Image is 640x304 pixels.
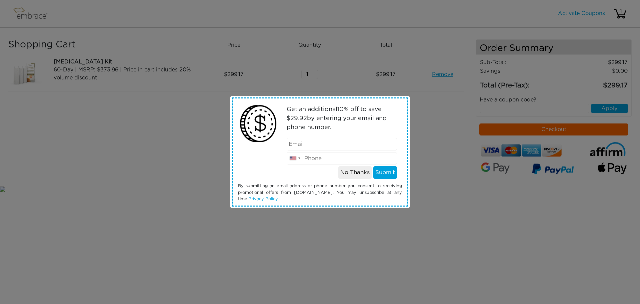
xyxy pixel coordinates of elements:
[287,152,397,165] input: Phone
[287,153,302,165] div: United States: +1
[338,166,372,179] button: No Thanks
[236,102,280,145] img: money2.png
[248,197,278,201] a: Privacy Policy
[233,183,407,202] div: By submitting an email address or phone number you consent to receiving promotional offers from [...
[373,166,397,179] button: Submit
[337,106,344,112] span: 10
[287,105,397,132] p: Get an additional % off to save $ by entering your email and phone number.
[287,138,397,150] input: Email
[290,115,307,121] span: 29.92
